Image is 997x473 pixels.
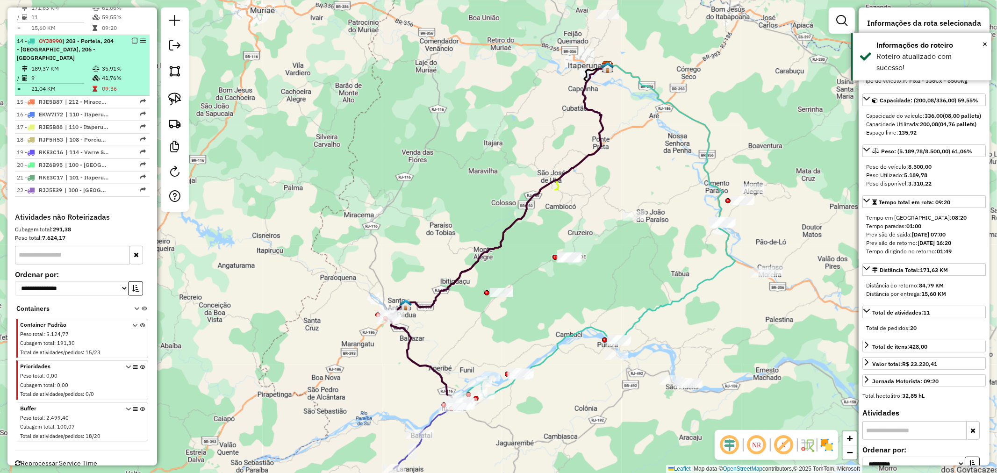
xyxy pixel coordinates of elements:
span: : [83,349,84,356]
div: Peso total: [15,234,150,242]
span: Cubagem total [20,382,54,388]
span: Total de atividades/pedidos [20,349,83,356]
div: Tipo do veículo: [862,77,986,85]
span: Ocultar NR [746,434,768,456]
span: 18/20 [86,433,100,439]
div: Atividade não roteirizada - E C DE SOUZA COMERCIO E SOLUCOES [679,379,703,388]
span: 191,30 [57,340,75,346]
div: Previsão de retorno: [866,239,982,247]
em: Rota exportada [140,124,146,129]
strong: 11 [923,309,930,316]
td: 41,76% [101,73,146,83]
span: Peso total [20,331,43,337]
td: 11 [31,13,92,22]
span: | [692,466,694,472]
i: % de utilização da cubagem [93,14,100,20]
img: PA - ITAPERUNA [400,299,412,311]
span: : [83,391,84,397]
strong: F. Fixa - 336Cx - 8500Kg [903,77,968,84]
td: 9 [31,73,92,83]
div: Distância Total: [872,266,948,274]
span: 15/23 [86,349,100,356]
span: : [83,433,84,439]
span: RKE3C16 [39,149,63,156]
span: : [54,340,56,346]
div: Atividade não roteirizada - B. PEREIRA SILVA &am [660,375,683,385]
h4: Informações da rota selecionada [862,19,986,28]
div: Capacidade: (200,08/336,00) 59,55% [862,108,986,141]
td: 171,63 KM [31,3,92,13]
span: 0,00 [46,373,57,379]
span: Peso: (5.189,78/8.500,00) 61,06% [881,148,972,155]
span: Peso total [20,415,43,421]
strong: 291,38 [53,226,71,233]
span: Exibir rótulo [773,434,795,456]
span: Tempo total em rota: 09:20 [879,199,950,206]
span: EKW7I72 [39,111,63,118]
span: Cubagem total [20,340,54,346]
span: OYJ8990 [39,37,62,44]
span: 114 - Varre Sal, 115 - Santa Clara [65,148,108,157]
strong: 3.310,22 [908,180,932,187]
span: Total de atividades: [872,309,930,316]
div: Atividade não roteirizada - PIZZA FUNDO KINTA [710,218,733,228]
a: Jornada Motorista: 09:20 [862,374,986,387]
div: Total de itens: [872,343,927,351]
div: Atividade não roteirizada - Deposito do Plinio [712,217,736,227]
strong: 32,85 hL [902,392,925,399]
a: Criar modelo [165,137,184,158]
div: Total de atividades:11 [862,320,986,336]
i: Distância Total [22,66,28,72]
span: Total de atividades/pedidos [20,391,83,397]
span: 171,63 KM [920,266,948,273]
span: Containers [16,304,122,314]
strong: 135,92 [898,129,917,136]
td: = [17,23,22,33]
span: RJF5H53 [39,136,63,143]
span: 15 - [17,98,63,105]
img: FAD CDD Itaperuna [601,61,613,73]
div: Distância Total:171,63 KM [862,278,986,302]
em: Rota exportada [140,162,146,167]
div: Tempo em [GEOGRAPHIC_DATA]: [866,214,982,222]
div: Previsão de saída: [866,230,982,239]
span: 0/0 [86,391,94,397]
div: Capacidade Utilizada: [866,120,982,129]
div: Atividade não roteirizada - LOHAN DE OLIVEIRA MOTTA [712,217,735,227]
div: Map data © contributors,© 2025 TomTom, Microsoft [666,465,862,473]
div: Atividade não roteirizada - JAIME FERREIRA DA SI [558,252,581,262]
span: Total de atividades/pedidos [20,433,83,439]
strong: 336,00 [925,112,943,119]
span: 19 - [17,149,63,156]
strong: 5.189,78 [904,172,927,179]
h4: Atividades não Roteirizadas [15,213,150,222]
a: Tempo total em rota: 09:20 [862,195,986,208]
strong: 20 [910,324,917,331]
span: : [43,415,45,421]
em: Finalizar rota [132,38,137,43]
td: 09:36 [101,84,146,93]
div: Atividade não roteirizada - LUIZ ANTONIO BARRETO [605,351,628,360]
div: Atividade não roteirizada - TRAILER [557,253,580,263]
strong: R$ 23.220,41 [902,360,937,367]
div: Atividade não roteirizada - ELI BEER [507,368,531,377]
td: 35,91% [101,64,146,73]
div: Atividade não roteirizada - QUIOSQ MARCO e DARIO [759,266,782,276]
strong: 200,08 [920,121,938,128]
strong: 01:49 [937,248,952,255]
div: Distância do retorno: [866,281,982,290]
span: RJZ6B95 [39,161,63,168]
div: Tempo total em rota: 09:20 [862,210,986,259]
span: 16 - [17,111,63,118]
div: Atividade não roteirizada - MARCIANO FONSECA RANGEL [731,196,754,205]
td: 61,06% [101,3,146,13]
span: 110 - Itaperuna / Aeroporto, 212 - Miracema [65,110,108,119]
span: RJE5B88 [39,123,63,130]
div: Tempo dirigindo no retorno: [866,247,982,256]
span: RJJ5E39 [39,186,62,193]
a: Exibir filtros [832,11,851,30]
i: Tempo total em rota [93,86,97,92]
a: Zoom in [843,431,857,445]
div: Atividade não roteirizada - REIS DISTRIBUICaO [709,217,732,226]
div: Tempo paradas: [866,222,982,230]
